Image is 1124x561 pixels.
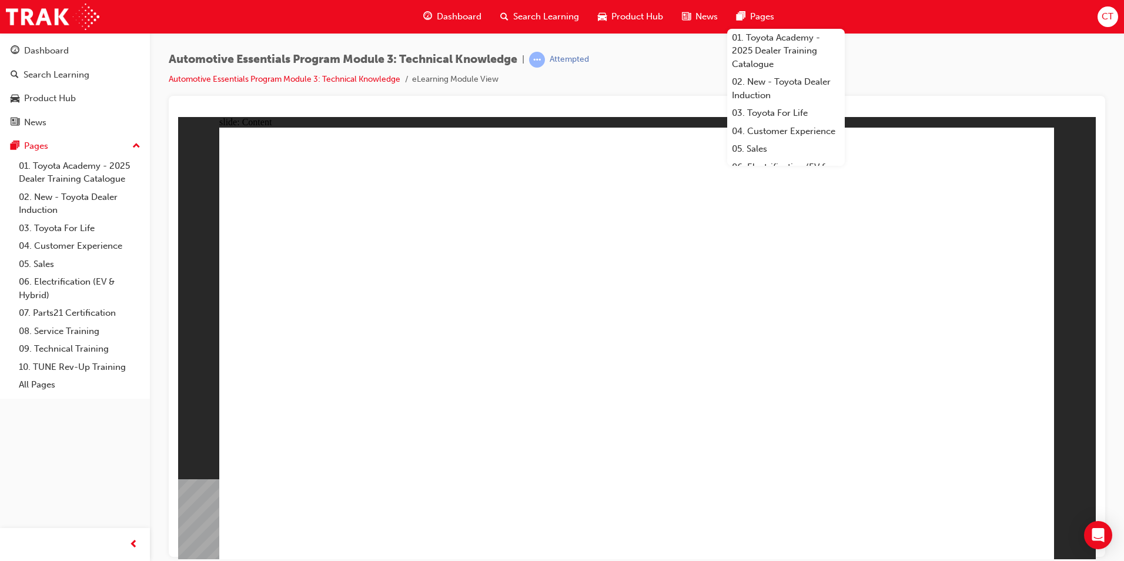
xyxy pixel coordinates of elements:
[598,9,607,24] span: car-icon
[550,54,589,65] div: Attempted
[14,188,145,219] a: 02. New - Toyota Dealer Induction
[11,70,19,81] span: search-icon
[14,358,145,376] a: 10. TUNE Rev-Up Training
[5,64,145,86] a: Search Learning
[727,5,784,29] a: pages-iconPages
[14,376,145,394] a: All Pages
[423,9,432,24] span: guage-icon
[132,139,140,154] span: up-icon
[14,322,145,340] a: 08. Service Training
[1102,10,1113,24] span: CT
[14,237,145,255] a: 04. Customer Experience
[5,135,145,157] button: Pages
[5,112,145,133] a: News
[727,140,845,158] a: 05. Sales
[727,73,845,104] a: 02. New - Toyota Dealer Induction
[14,157,145,188] a: 01. Toyota Academy - 2025 Dealer Training Catalogue
[6,4,99,30] img: Trak
[24,139,48,153] div: Pages
[24,44,69,58] div: Dashboard
[727,158,845,189] a: 06. Electrification (EV & Hybrid)
[5,38,145,135] button: DashboardSearch LearningProduct HubNews
[1098,6,1118,27] button: CT
[169,53,517,66] span: Automotive Essentials Program Module 3: Technical Knowledge
[750,10,774,24] span: Pages
[529,52,545,68] span: learningRecordVerb_ATTEMPT-icon
[14,273,145,304] a: 06. Electrification (EV & Hybrid)
[588,5,673,29] a: car-iconProduct Hub
[491,5,588,29] a: search-iconSearch Learning
[727,122,845,141] a: 04. Customer Experience
[169,74,400,84] a: Automotive Essentials Program Module 3: Technical Knowledge
[11,46,19,56] span: guage-icon
[129,537,138,552] span: prev-icon
[11,93,19,104] span: car-icon
[611,10,663,24] span: Product Hub
[673,5,727,29] a: news-iconNews
[522,53,524,66] span: |
[5,88,145,109] a: Product Hub
[513,10,579,24] span: Search Learning
[727,104,845,122] a: 03. Toyota For Life
[500,9,509,24] span: search-icon
[737,9,745,24] span: pages-icon
[437,10,481,24] span: Dashboard
[14,304,145,322] a: 07. Parts21 Certification
[682,9,691,24] span: news-icon
[11,141,19,152] span: pages-icon
[14,219,145,238] a: 03. Toyota For Life
[414,5,491,29] a: guage-iconDashboard
[24,68,89,82] div: Search Learning
[727,29,845,74] a: 01. Toyota Academy - 2025 Dealer Training Catalogue
[14,255,145,273] a: 05. Sales
[11,118,19,128] span: news-icon
[695,10,718,24] span: News
[1084,521,1112,549] div: Open Intercom Messenger
[5,40,145,62] a: Dashboard
[412,73,499,86] li: eLearning Module View
[14,340,145,358] a: 09. Technical Training
[24,116,46,129] div: News
[24,92,76,105] div: Product Hub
